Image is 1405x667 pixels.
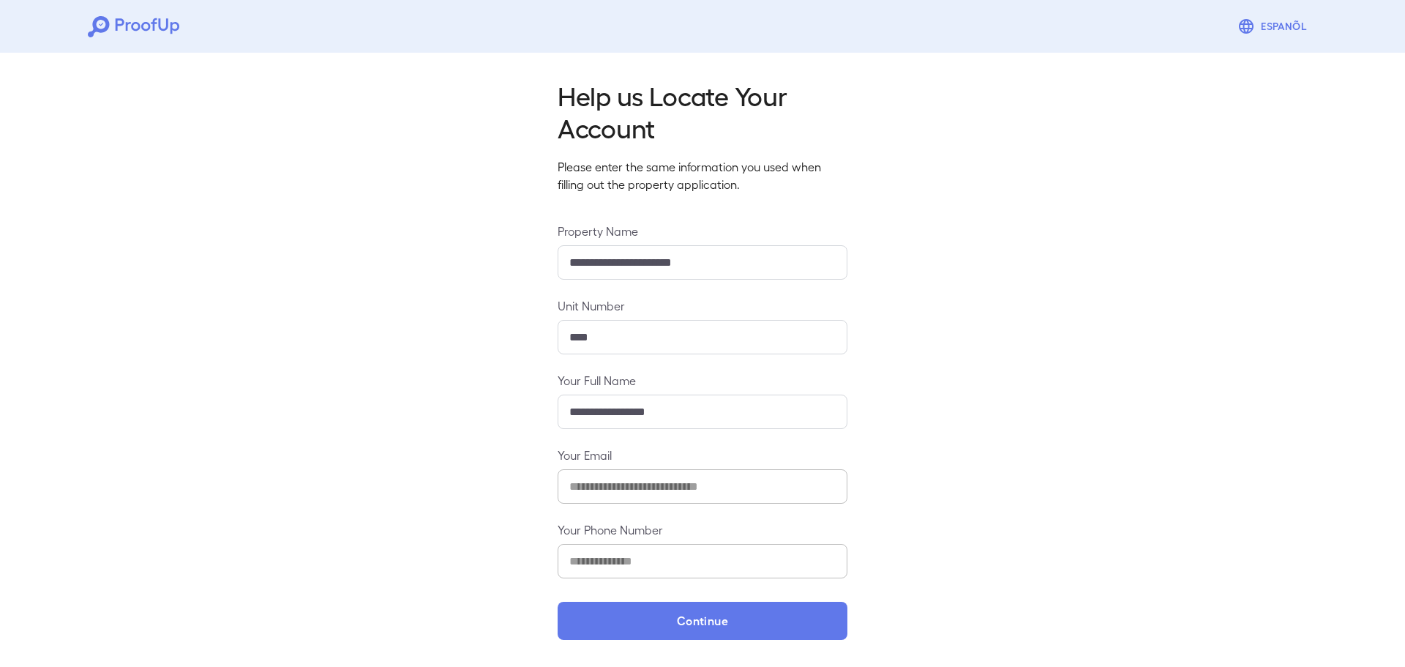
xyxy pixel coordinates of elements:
label: Property Name [558,223,847,239]
button: Espanõl [1232,12,1317,41]
label: Your Email [558,447,847,463]
button: Continue [558,602,847,640]
label: Unit Number [558,297,847,314]
h2: Help us Locate Your Account [558,79,847,144]
label: Your Phone Number [558,521,847,538]
label: Your Full Name [558,372,847,389]
p: Please enter the same information you used when filling out the property application. [558,158,847,193]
